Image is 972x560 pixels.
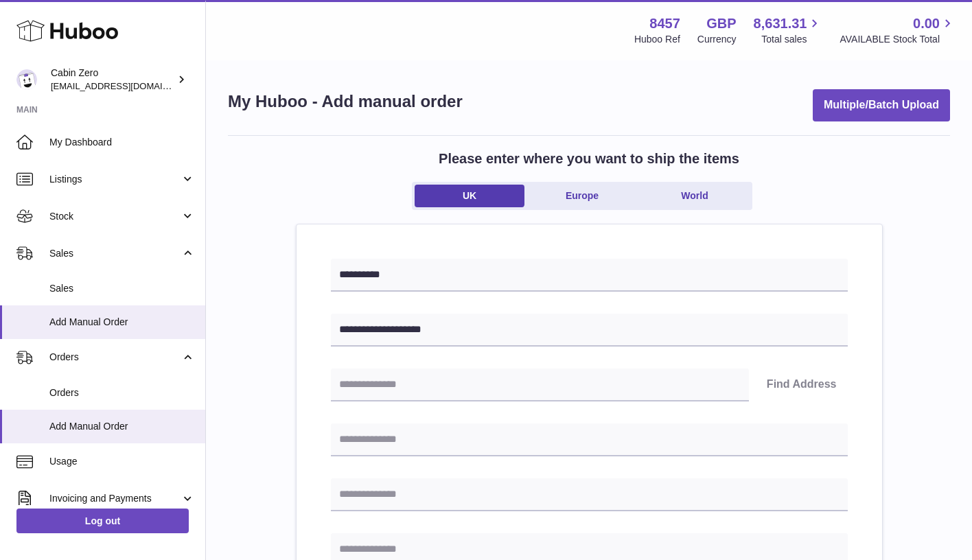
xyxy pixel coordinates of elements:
[634,33,680,46] div: Huboo Ref
[228,91,463,113] h1: My Huboo - Add manual order
[49,455,195,468] span: Usage
[49,386,195,399] span: Orders
[51,67,174,93] div: Cabin Zero
[439,150,739,168] h2: Please enter where you want to ship the items
[754,14,807,33] span: 8,631.31
[16,69,37,90] img: debbychu@cabinzero.com
[49,282,195,295] span: Sales
[49,173,181,186] span: Listings
[697,33,737,46] div: Currency
[16,509,189,533] a: Log out
[49,316,195,329] span: Add Manual Order
[840,14,956,46] a: 0.00 AVAILABLE Stock Total
[761,33,822,46] span: Total sales
[49,351,181,364] span: Orders
[913,14,940,33] span: 0.00
[49,247,181,260] span: Sales
[49,210,181,223] span: Stock
[49,492,181,505] span: Invoicing and Payments
[706,14,736,33] strong: GBP
[49,136,195,149] span: My Dashboard
[754,14,823,46] a: 8,631.31 Total sales
[640,185,750,207] a: World
[813,89,950,121] button: Multiple/Batch Upload
[527,185,637,207] a: Europe
[49,420,195,433] span: Add Manual Order
[415,185,524,207] a: UK
[51,80,202,91] span: [EMAIL_ADDRESS][DOMAIN_NAME]
[840,33,956,46] span: AVAILABLE Stock Total
[649,14,680,33] strong: 8457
